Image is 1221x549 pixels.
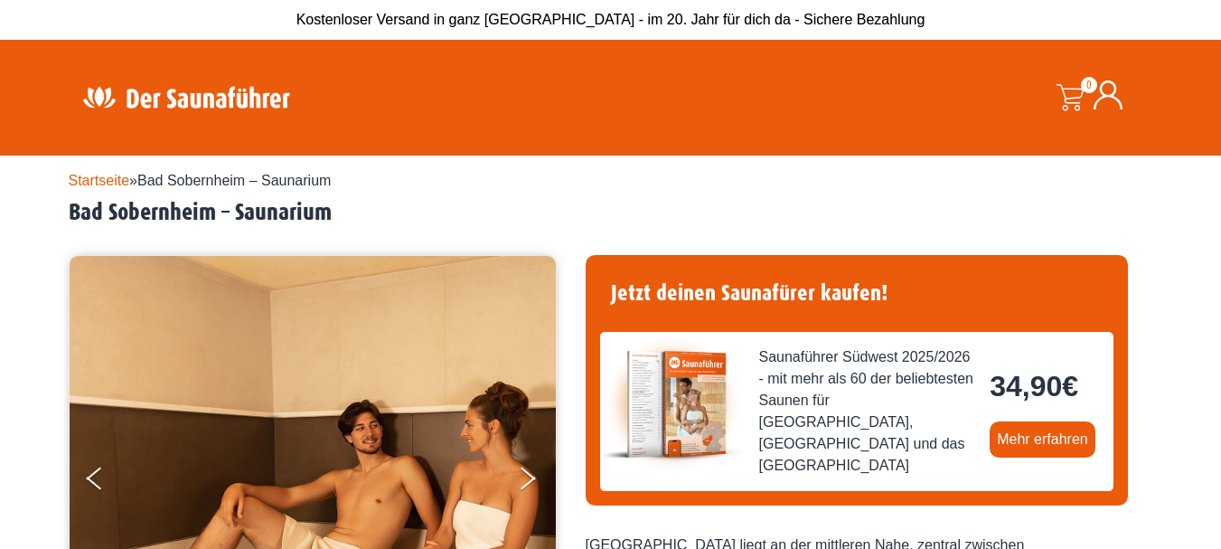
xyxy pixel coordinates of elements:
span: € [1062,370,1078,402]
h2: Bad Sobernheim – Saunarium [69,199,1153,227]
span: Bad Sobernheim – Saunarium [137,173,331,188]
button: Previous [87,459,132,505]
span: 0 [1081,77,1097,93]
span: Kostenloser Versand in ganz [GEOGRAPHIC_DATA] - im 20. Jahr für dich da - Sichere Bezahlung [296,12,925,27]
a: Startseite [69,173,130,188]
a: Mehr erfahren [990,421,1095,458]
button: Next [517,459,562,505]
bdi: 34,90 [990,370,1078,402]
h4: Jetzt deinen Saunafürer kaufen! [600,270,1113,317]
img: der-saunafuehrer-2025-suedwest.jpg [600,332,745,477]
span: » [69,173,332,188]
span: Saunaführer Südwest 2025/2026 - mit mehr als 60 der beliebtesten Saunen für [GEOGRAPHIC_DATA], [G... [759,346,976,477]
